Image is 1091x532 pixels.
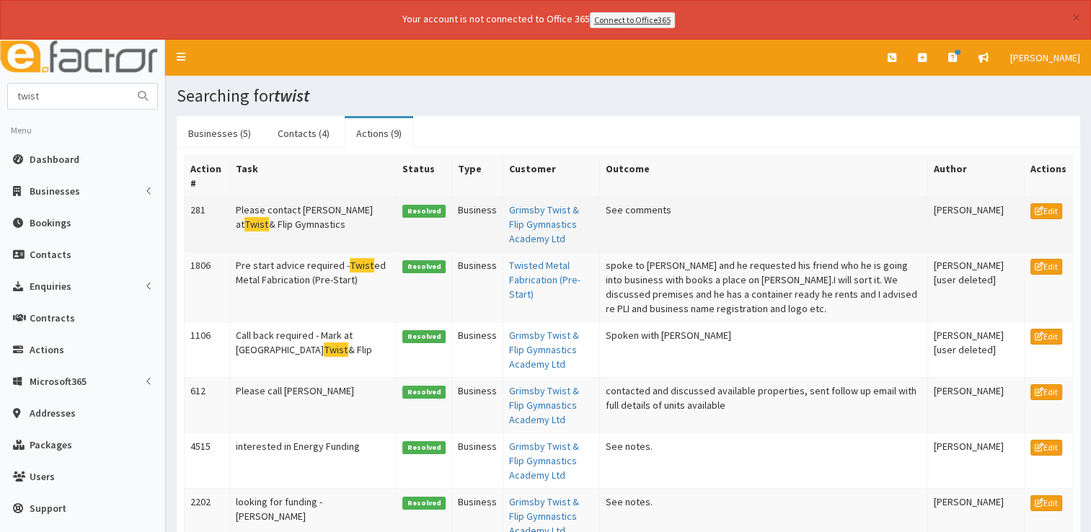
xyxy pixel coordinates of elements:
td: 1806 [185,252,230,322]
a: Twisted Metal Fabrication (Pre-Start) [509,259,580,301]
td: [PERSON_NAME] [927,377,1024,433]
td: [PERSON_NAME] [user deleted] [927,252,1024,322]
span: Resolved [402,330,446,343]
a: Edit [1030,259,1062,275]
span: Businesses [30,185,80,198]
span: Contracts [30,311,75,324]
span: Resolved [402,386,446,399]
td: Pre start advice required - ed Metal Fabrication (Pre-Start) [229,252,397,322]
td: 4515 [185,433,230,488]
td: Business [451,196,503,252]
td: 612 [185,377,230,433]
td: 1106 [185,322,230,377]
td: 281 [185,196,230,252]
th: Type [451,155,503,196]
td: contacted and discussed available properties, sent follow up email with full details of units ava... [599,377,927,433]
th: Actions [1024,155,1072,196]
button: × [1072,10,1080,25]
a: Grimsby Twist & Flip Gymnastics Academy Ltd [509,203,579,245]
td: Call back required - Mark at [GEOGRAPHIC_DATA] & Flip [229,322,397,377]
td: interested in Energy Funding [229,433,397,488]
a: Edit [1030,384,1062,400]
a: Grimsby Twist & Flip Gymnastics Academy Ltd [509,329,579,371]
span: Support [30,502,66,515]
a: Actions (9) [345,118,413,148]
span: Resolved [402,497,446,510]
a: Edit [1030,440,1062,456]
a: Edit [1030,495,1062,511]
th: Outcome [599,155,927,196]
td: See notes. [599,433,927,488]
a: Connect to Office365 [590,12,675,28]
th: Author [927,155,1024,196]
span: Addresses [30,407,76,420]
mark: Twist [324,342,349,358]
h1: Searching for [177,87,1080,105]
a: Grimsby Twist & Flip Gymnastics Academy Ltd [509,384,579,426]
span: Enquiries [30,280,71,293]
a: Edit [1030,329,1062,345]
td: See comments [599,196,927,252]
span: Actions [30,343,64,356]
td: spoke to [PERSON_NAME] and he requested his friend who he is going into business with books a pla... [599,252,927,322]
span: Resolved [402,260,446,273]
th: Customer [503,155,599,196]
th: Status [397,155,452,196]
td: Business [451,433,503,488]
a: Edit [1030,203,1062,219]
td: Please call [PERSON_NAME] [229,377,397,433]
a: Contacts (4) [266,118,341,148]
span: Resolved [402,205,446,218]
td: Business [451,252,503,322]
span: Packages [30,438,72,451]
span: Users [30,470,55,483]
mark: Twist [350,258,375,273]
span: Contacts [30,248,71,261]
th: Task [229,155,397,196]
div: Your account is not connected to Office 365 [117,12,960,28]
i: twist [274,84,309,107]
td: Please contact [PERSON_NAME] at & Flip Gymnastics [229,196,397,252]
td: [PERSON_NAME] [user deleted] [927,322,1024,377]
th: Action # [185,155,230,196]
td: Spoken with [PERSON_NAME] [599,322,927,377]
input: Search... [8,84,129,109]
span: Dashboard [30,153,79,166]
span: Bookings [30,216,71,229]
span: [PERSON_NAME] [1010,51,1080,64]
a: [PERSON_NAME] [999,40,1091,76]
span: Resolved [402,441,446,454]
a: Businesses (5) [177,118,262,148]
mark: Twist [244,217,270,232]
a: Grimsby Twist & Flip Gymnastics Academy Ltd [509,440,579,482]
td: [PERSON_NAME] [927,196,1024,252]
td: Business [451,322,503,377]
span: Microsoft365 [30,375,87,388]
td: [PERSON_NAME] [927,433,1024,488]
td: Business [451,377,503,433]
